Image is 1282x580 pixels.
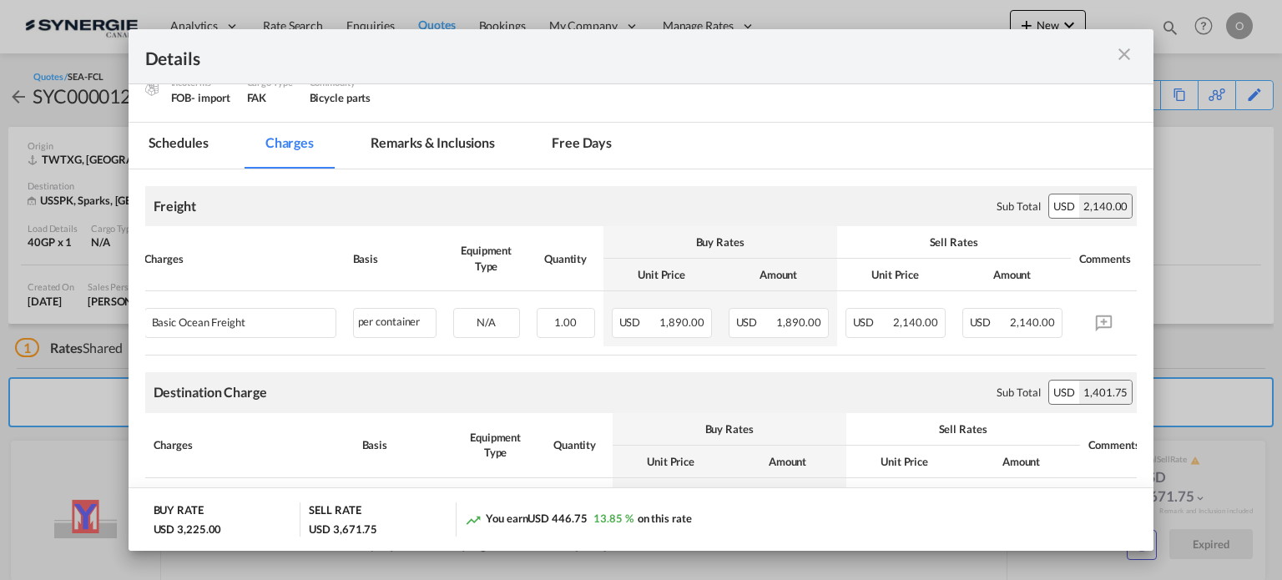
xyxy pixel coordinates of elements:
div: USD [1049,194,1079,218]
img: cargo.png [143,78,161,97]
div: - import [191,90,230,105]
md-tab-item: Remarks & Inclusions [351,123,515,169]
th: Amount [954,259,1071,291]
th: Amount [963,446,1080,478]
div: Basis [353,251,437,266]
span: USD [619,315,658,329]
div: FAK [247,90,293,105]
div: Details [145,46,1038,67]
div: Freight [154,197,196,215]
th: Comments [1071,226,1138,291]
div: USD 3,671.75 [309,522,377,537]
span: 13.85 % [593,512,633,525]
div: Destination Charge [154,383,267,401]
th: Unit Price [846,446,963,478]
md-pagination-wrapper: Use the left and right arrow keys to navigate between tabs [129,123,649,169]
md-tab-item: Charges [245,123,334,169]
div: Equipment Type [462,430,529,460]
div: SELL RATE [309,502,361,522]
span: USD [736,315,775,329]
md-icon: icon-trending-up [465,512,482,528]
span: USD [853,315,891,329]
div: 2,140.00 [1079,194,1132,218]
md-icon: icon-close m-3 fg-AAA8AD cursor [1114,44,1134,64]
span: Bicycle parts [310,91,371,104]
div: 1,401.75 [1079,381,1132,404]
th: Amount [729,446,846,478]
div: Sell Rates [845,235,1062,250]
md-dialog: Port of ... [129,29,1154,552]
div: Sub Total [997,385,1040,400]
span: N/A [477,315,496,329]
div: Quantity [537,251,595,266]
span: 2,140.00 [1010,315,1054,329]
div: Basis [362,437,446,452]
span: 1,890.00 [659,315,704,329]
span: USD [970,315,1008,329]
th: Unit Price [837,259,954,291]
div: per container [353,308,437,338]
th: Comments [1080,413,1147,478]
div: Quantity [546,437,604,452]
span: 1,890.00 [776,315,820,329]
div: USD [1049,381,1079,404]
div: Buy Rates [612,235,829,250]
div: Basic Ocean Freight [152,309,285,329]
div: Equipment Type [453,243,520,273]
th: Amount [720,259,837,291]
th: Unit Price [613,446,729,478]
th: Unit Price [603,259,720,291]
span: 1.00 [554,315,577,329]
div: BUY RATE [154,502,204,522]
div: USD 3,225.00 [154,522,222,537]
div: Charges [154,437,346,452]
div: You earn on this rate [465,511,691,528]
span: 2,140.00 [893,315,937,329]
md-tab-item: Free days [532,123,632,169]
div: Charges [144,251,336,266]
div: Sub Total [997,199,1040,214]
md-tab-item: Schedules [129,123,229,169]
div: FOB [171,90,230,105]
span: USD 446.75 [527,512,587,525]
div: Buy Rates [621,421,838,436]
div: Sell Rates [855,421,1072,436]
